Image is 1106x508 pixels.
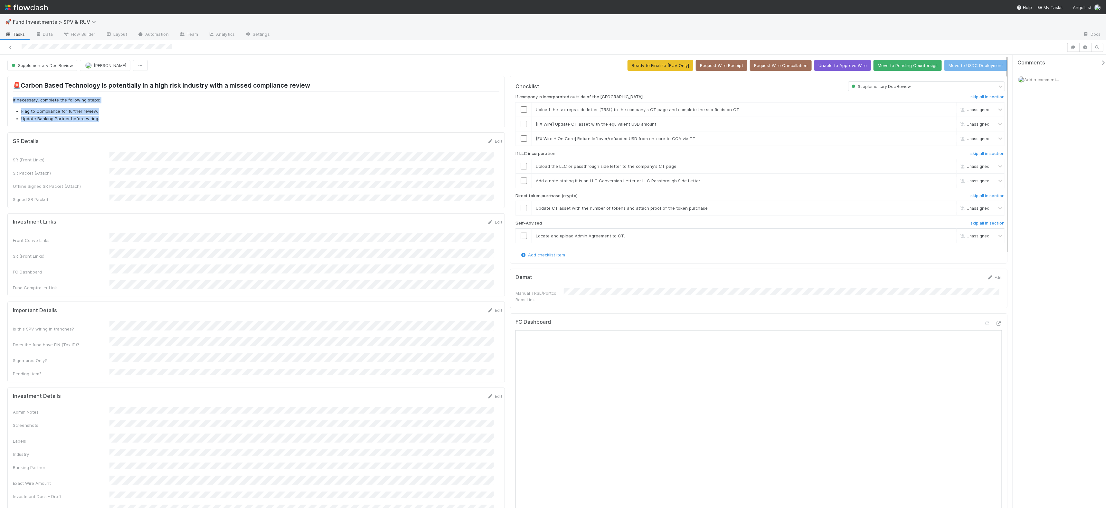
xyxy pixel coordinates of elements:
[13,219,56,225] h5: Investment Links
[515,319,551,325] h5: FC Dashboard
[971,221,1005,226] h6: skip all in section
[13,393,61,399] h5: Investment Details
[536,136,695,141] span: [FX Wire + On Core] Return leftover/refunded USD from on-core to CCA via TT
[959,136,989,141] span: Unassigned
[850,84,911,89] span: Supplementary Doc Review
[13,326,109,332] div: Is this SPV wiring in tranches?
[13,480,109,486] div: Exact Wire Amount
[515,221,542,226] h6: Self-Advised
[1025,77,1059,82] span: Add a comment...
[13,196,109,203] div: Signed SR Packet
[1078,30,1106,40] a: Docs
[1094,5,1101,11] img: avatar_c6c9a18c-a1dc-4048-8eac-219674057138.png
[13,493,109,500] div: Investment Docs - Draft
[971,193,1005,198] h6: skip all in section
[7,60,77,71] button: Supplementary Doc Review
[1037,4,1063,11] a: My Tasks
[515,290,564,303] div: Manual TRSL/Portco Reps Link
[13,253,109,259] div: SR (Front Links)
[515,83,539,90] h5: Checklist
[174,30,203,40] a: Team
[536,233,625,238] span: Locate and upload Admin Agreement to CT.
[13,284,109,291] div: Fund Comptroller Link
[13,307,57,314] h5: Important Details
[13,451,109,457] div: Industry
[13,370,109,377] div: Pending Item?
[515,193,578,198] h6: Direct token purchase (crypto)
[10,63,73,68] span: Supplementary Doc Review
[13,183,109,189] div: Offline Signed SR Packet (Attach)
[515,94,643,100] h6: If company is incorporated outside of the [GEOGRAPHIC_DATA]
[13,19,99,25] span: Fund Investments > SPV & RUV
[487,394,502,399] a: Edit
[21,116,499,122] li: Update Banking Partner before wiring.
[971,221,1005,228] a: skip all in section
[13,81,499,91] h2: 🚨Carbon Based Technology is potentially in a high risk industry with a missed compliance review
[987,275,1002,280] a: Edit
[487,139,502,144] a: Edit
[536,178,700,183] span: Add a note stating it is an LLC Conversion Letter or LLC Passthrough Side Letter
[132,30,174,40] a: Automation
[959,107,989,112] span: Unassigned
[58,30,100,40] a: Flow Builder
[1018,60,1045,66] span: Comments
[13,170,109,176] div: SR Packet (Attach)
[959,122,989,127] span: Unassigned
[5,31,25,37] span: Tasks
[203,30,240,40] a: Analytics
[971,94,1005,102] a: skip all in section
[13,269,109,275] div: FC Dashboard
[100,30,132,40] a: Layout
[1018,76,1025,83] img: avatar_c6c9a18c-a1dc-4048-8eac-219674057138.png
[13,464,109,471] div: Banking Partner
[85,62,92,69] img: avatar_15e6a745-65a2-4f19-9667-febcb12e2fc8.png
[487,308,502,313] a: Edit
[959,206,989,211] span: Unassigned
[13,237,109,244] div: Front Convo Links
[971,151,1005,159] a: skip all in section
[959,164,989,168] span: Unassigned
[21,108,499,115] li: Flag to Compliance for further review.
[13,409,109,415] div: Admin Notes
[487,219,502,225] a: Edit
[536,164,676,169] span: Upload the LLC or passthrough side letter to the company's CT page
[1073,5,1092,10] span: AngelList
[515,274,532,281] h5: Demat
[971,193,1005,201] a: skip all in section
[971,94,1005,100] h6: skip all in section
[515,151,555,156] h6: If LLC incorporation
[1037,5,1063,10] span: My Tasks
[874,60,942,71] button: Move to Pending Countersigs
[959,234,989,238] span: Unassigned
[13,357,109,364] div: Signatures Only?
[13,97,499,103] p: If necessary, complete the following steps:
[750,60,812,71] button: Request Wire Cancellation
[63,31,95,37] span: Flow Builder
[959,178,989,183] span: Unassigned
[971,151,1005,156] h6: skip all in section
[30,30,58,40] a: Data
[944,60,1007,71] button: Move to USDC Deployment
[13,438,109,444] div: Labels
[13,157,109,163] div: SR (Front Links)
[13,422,109,428] div: Screenshots
[5,19,12,24] span: 🚀
[520,252,565,257] a: Add checklist item
[1017,4,1032,11] div: Help
[13,138,39,145] h5: SR Details
[536,121,656,127] span: [FX Wire] Update CT asset with the equivalent USD amount
[814,60,871,71] button: Unable to Approve Wire
[5,2,48,13] img: logo-inverted-e16ddd16eac7371096b0.svg
[696,60,747,71] button: Request Wire Receipt
[240,30,275,40] a: Settings
[13,341,109,348] div: Does the fund have EIN (Tax ID)?
[94,63,126,68] span: [PERSON_NAME]
[80,60,130,71] button: [PERSON_NAME]
[628,60,693,71] button: Ready to Finalize [RUV Only]
[536,206,708,211] span: Update CT asset with the number of tokens and attach proof of the token purchase
[536,107,739,112] span: Upload the tax reps side letter (TRSL) to the company's CT page and complete the sub fields on CT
